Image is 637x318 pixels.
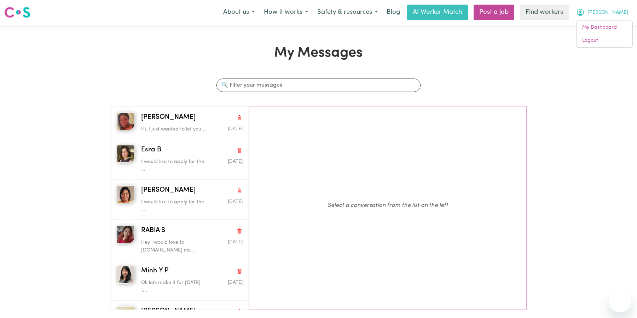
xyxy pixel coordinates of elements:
[117,112,134,130] img: Dina G
[577,21,632,34] a: My Dashboard
[228,200,243,204] span: Message sent on August 3, 2025
[236,186,243,195] button: Delete conversation
[216,79,420,92] input: 🔍 Filter your messages
[4,6,30,19] img: Careseekers logo
[117,266,134,284] img: Minh Y P
[576,21,633,48] div: My Account
[259,5,313,20] button: How it works
[587,9,628,17] span: [PERSON_NAME]
[313,5,382,20] button: Safety & resources
[219,5,259,20] button: About us
[117,226,134,243] img: RABIA S
[111,106,249,139] button: Dina G[PERSON_NAME]Delete conversationHi, I just wanted to let you ...Message sent on September 0...
[474,5,514,20] a: Post a job
[110,45,527,62] h1: My Messages
[228,127,243,131] span: Message sent on September 0, 2025
[228,240,243,244] span: Message sent on August 1, 2025
[141,266,169,276] span: Minh Y P
[141,112,196,123] span: [PERSON_NAME]
[236,267,243,276] button: Delete conversation
[572,5,633,20] button: My Account
[141,306,196,317] span: [PERSON_NAME]
[382,5,404,20] a: Blog
[141,126,209,133] p: Hi, I just wanted to let you ...
[111,220,249,260] button: RABIA SRABIA SDelete conversationHey i would love to [DOMAIN_NAME] na...Message sent on August 1,...
[111,179,249,220] button: Ashika J[PERSON_NAME]Delete conversationI would like to apply for the ...Message sent on August 3...
[4,4,30,21] a: Careseekers logo
[141,226,165,236] span: RABIA S
[141,198,209,214] p: I would like to apply for the ...
[117,145,134,163] img: Esra B
[328,202,448,208] em: Select a conversation from the list on the left
[141,279,209,294] p: Ok lets make it for [DATE] 1...
[407,5,468,20] a: AI Worker Match
[111,260,249,300] button: Minh Y PMinh Y PDelete conversationOk lets make it for [DATE] 1...Message sent on August 3, 2025
[228,159,243,164] span: Message sent on September 5, 2025
[111,139,249,179] button: Esra BEsra BDelete conversationI would like to apply for the ...Message sent on September 5, 2025
[236,307,243,316] button: Delete conversation
[236,113,243,122] button: Delete conversation
[141,145,161,155] span: Esra B
[520,5,569,20] a: Find workers
[228,280,243,285] span: Message sent on August 3, 2025
[141,158,209,173] p: I would like to apply for the ...
[141,239,209,254] p: Hey i would love to [DOMAIN_NAME] na...
[577,34,632,47] a: Logout
[609,290,631,312] iframe: Button to launch messaging window
[236,226,243,236] button: Delete conversation
[236,146,243,155] button: Delete conversation
[141,185,196,196] span: [PERSON_NAME]
[117,185,134,203] img: Ashika J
